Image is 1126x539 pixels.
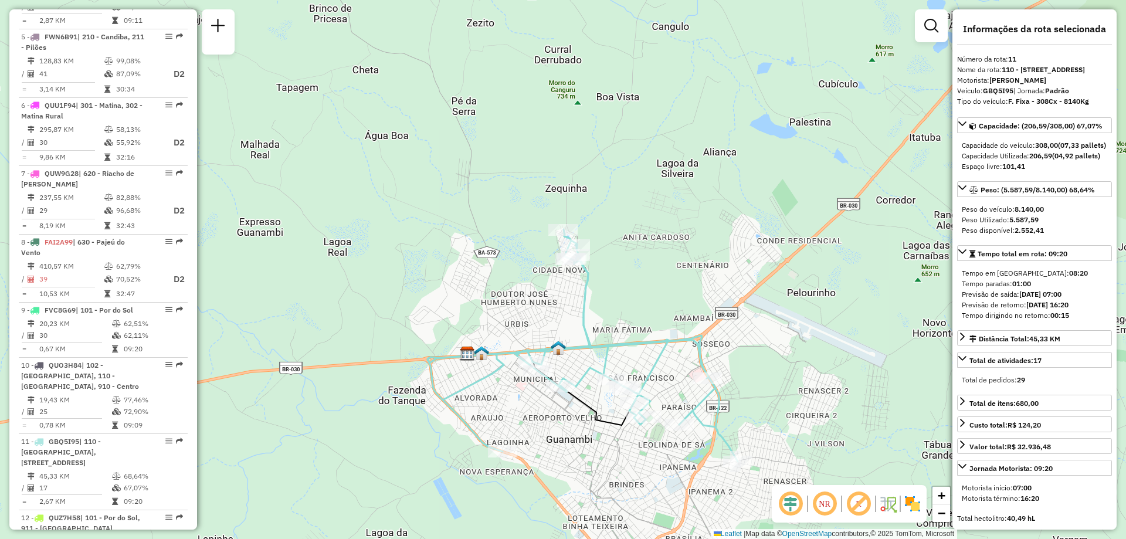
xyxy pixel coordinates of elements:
[957,395,1112,411] a: Total de itens:680,00
[116,151,162,163] td: 32:16
[1016,399,1039,408] strong: 680,00
[176,101,183,109] em: Rota exportada
[45,32,77,41] span: FWN6B91
[165,514,172,521] em: Opções
[39,220,104,232] td: 8,19 KM
[116,192,162,204] td: 82,88%
[112,484,121,491] i: % de utilização da cubagem
[176,170,183,177] em: Rota exportada
[962,300,1107,310] div: Previsão de retorno:
[1033,356,1042,365] strong: 17
[21,406,27,418] td: /
[1007,514,1035,523] strong: 40,49 hL
[104,290,110,297] i: Tempo total em rota
[957,54,1112,65] div: Número da rota:
[21,101,143,120] span: 6 -
[782,530,832,538] a: OpenStreetMap
[957,330,1112,346] a: Distância Total:45,33 KM
[21,32,144,52] span: | 210 - Candiba, 211 - Pilões
[1019,290,1061,299] strong: [DATE] 07:00
[932,504,950,522] a: Zoom out
[962,375,1107,385] div: Total de pedidos:
[176,33,183,40] em: Rota exportada
[116,260,162,272] td: 62,79%
[957,245,1112,261] a: Tempo total em rota: 09:20
[1002,162,1025,171] strong: 101,41
[165,33,172,40] em: Opções
[957,513,1112,524] div: Total hectolitro:
[957,460,1112,476] a: Jornada Motorista: 09:20
[164,67,185,81] p: D2
[962,151,1107,161] div: Capacidade Utilizada:
[112,17,118,24] i: Tempo total em rota
[116,55,162,67] td: 99,08%
[45,169,79,178] span: QUW9G28
[989,76,1046,84] strong: [PERSON_NAME]
[104,207,113,214] i: % de utilização da cubagem
[116,135,162,150] td: 55,92%
[938,488,945,503] span: +
[28,126,35,133] i: Distância Total
[1020,494,1039,503] strong: 16:20
[39,260,104,272] td: 410,57 KM
[39,394,111,406] td: 19,43 KM
[165,438,172,445] em: Opções
[21,238,125,257] span: | 630 - Pajeú do Vento
[39,124,104,135] td: 295,87 KM
[49,513,80,522] span: QUZ7H58
[969,398,1039,409] div: Total de itens:
[1012,279,1031,288] strong: 01:00
[176,306,183,313] em: Rota exportada
[39,55,104,67] td: 128,83 KM
[104,276,113,283] i: % de utilização da cubagem
[1058,141,1106,150] strong: (07,33 pallets)
[957,181,1112,197] a: Peso: (5.587,59/8.140,00) 68,64%
[21,15,27,26] td: =
[49,361,82,369] span: QUO3H84
[104,222,110,229] i: Tempo total em rota
[21,513,140,533] span: | 101 - Por do Sol, 911 - [GEOGRAPHIC_DATA]
[962,483,1107,493] div: Motorista início:
[165,101,172,109] em: Opções
[39,330,111,341] td: 30
[844,490,873,518] span: Exibir rótulo
[460,346,475,361] img: CDD Guanambi
[28,263,35,270] i: Distância Total
[957,199,1112,240] div: Peso: (5.587,59/8.140,00) 68,64%
[21,361,139,391] span: 10 -
[104,194,113,201] i: % de utilização do peso
[1052,151,1100,160] strong: (04,92 pallets)
[962,225,1107,236] div: Peso disponível:
[957,263,1112,326] div: Tempo total em rota: 09:20
[123,394,182,406] td: 77,46%
[957,65,1112,75] div: Nome da rota:
[104,126,113,133] i: % de utilização do peso
[116,288,162,300] td: 32:47
[21,83,27,95] td: =
[957,416,1112,432] a: Custo total:R$ 124,20
[123,406,182,418] td: 72,90%
[112,498,118,505] i: Tempo total em rota
[962,310,1107,321] div: Tempo dirigindo no retorno:
[21,135,27,150] td: /
[474,345,489,361] img: Guanambi FAD
[165,170,172,177] em: Opções
[962,161,1107,172] div: Espaço livre:
[45,101,76,110] span: QUU1F94
[165,361,172,368] em: Opções
[21,272,27,287] td: /
[112,396,121,404] i: % de utilização do peso
[1045,86,1069,95] strong: Padrão
[39,406,111,418] td: 25
[957,96,1112,107] div: Tipo do veículo:
[21,169,134,188] span: 7 -
[1035,141,1058,150] strong: 308,00
[957,370,1112,390] div: Total de atividades:17
[112,320,121,327] i: % de utilização do peso
[969,356,1042,365] span: Total de atividades:
[776,490,805,518] span: Ocultar deslocamento
[206,14,230,40] a: Nova sessão e pesquisa
[981,185,1095,194] span: Peso: (5.587,59/8.140,00) 68,64%
[711,529,957,539] div: Map data © contributors,© 2025 TomTom, Microsoft
[932,487,950,504] a: Zoom in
